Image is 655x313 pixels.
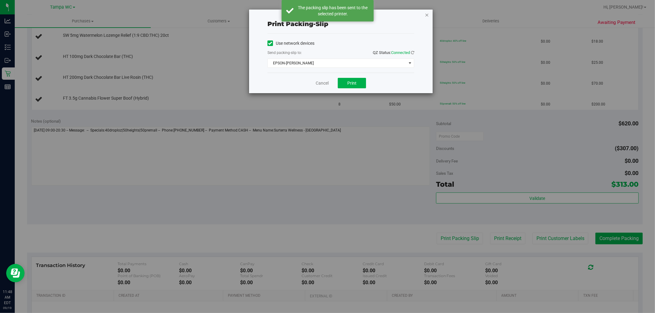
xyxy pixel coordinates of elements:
span: EPSON-[PERSON_NAME] [268,59,406,67]
span: QZ Status: [373,50,414,55]
iframe: Resource center [6,264,25,282]
button: Print [338,78,366,88]
span: Print packing-slip [267,20,328,28]
span: Print [347,81,357,86]
span: Connected [391,50,410,55]
label: Send packing-slip to: [267,50,302,55]
div: The packing slip has been sent to the selected printer. [297,5,369,17]
span: select [406,59,414,67]
label: Use network devices [267,40,314,47]
a: Cancel [316,80,329,86]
